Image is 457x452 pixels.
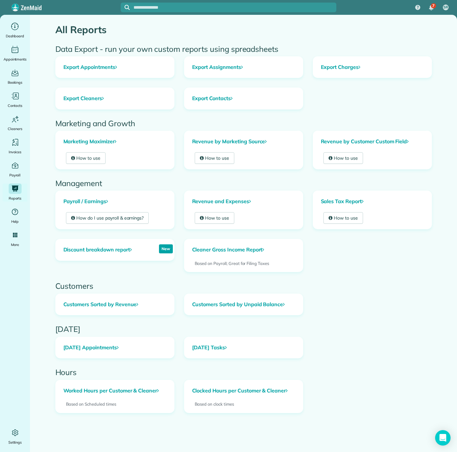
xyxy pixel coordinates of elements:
[443,5,448,10] span: SR
[3,44,27,62] a: Appointments
[195,401,293,408] p: Based on clock times
[55,368,432,376] h2: Hours
[3,68,27,86] a: Bookings
[55,282,432,290] h2: Customers
[184,239,272,260] a: Cleaner Gross Income Report
[424,1,438,15] div: 7 unread notifications
[3,21,27,39] a: Dashboard
[3,428,27,446] a: Settings
[6,33,24,39] span: Dashboard
[56,239,140,260] a: Discount breakdown report
[195,152,235,164] a: How to use
[56,131,174,152] a: Marketing Maximizer
[56,88,174,109] a: Export Cleaners
[184,191,303,212] a: Revenue and Expenses
[56,57,174,78] a: Export Appointments
[66,212,149,224] a: How do I use payroll & earnings?
[184,131,303,152] a: Revenue by Marketing Source
[55,179,432,187] h2: Management
[195,212,235,224] a: How to use
[9,172,21,178] span: Payroll
[313,191,432,212] a: Sales Tax Report
[8,439,22,446] span: Settings
[55,119,432,127] h2: Marketing and Growth
[56,337,174,358] a: [DATE] Appointments
[323,152,363,164] a: How to use
[184,337,303,358] a: [DATE] Tasks
[4,56,27,62] span: Appointments
[55,325,432,333] h2: [DATE]
[313,131,432,152] a: Revenue by Customer Custom Field
[3,207,27,225] a: Help
[313,57,432,78] a: Export Charges
[3,137,27,155] a: Invoices
[323,212,363,224] a: How to use
[3,160,27,178] a: Payroll
[3,114,27,132] a: Cleaners
[3,184,27,202] a: Reports
[9,195,22,202] span: Reports
[11,218,19,225] span: Help
[56,191,174,212] a: Payroll / Earnings
[8,126,22,132] span: Cleaners
[121,5,130,10] button: Focus search
[432,3,434,8] span: 7
[9,149,22,155] span: Invoices
[3,91,27,109] a: Contacts
[56,380,174,401] a: Worked Hours per Customer & Cleaner
[184,294,303,315] a: Customers Sorted by Unpaid Balance
[8,102,22,109] span: Contacts
[55,24,432,35] h1: All Reports
[184,380,303,401] a: Clocked Hours per Customer & Cleaner
[8,79,23,86] span: Bookings
[184,57,303,78] a: Export Assignments
[66,401,164,408] p: Based on Scheduled times
[195,260,293,267] p: Based on Payroll; Great for Filing Taxes
[55,45,432,53] h2: Data Export - run your own custom reports using spreadsheets
[56,294,174,315] a: Customers Sorted by Revenue
[435,430,451,446] div: Open Intercom Messenger
[125,5,130,10] svg: Focus search
[184,88,303,109] a: Export Contacts
[159,244,173,253] p: New
[11,241,19,248] span: More
[66,152,106,164] a: How to use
